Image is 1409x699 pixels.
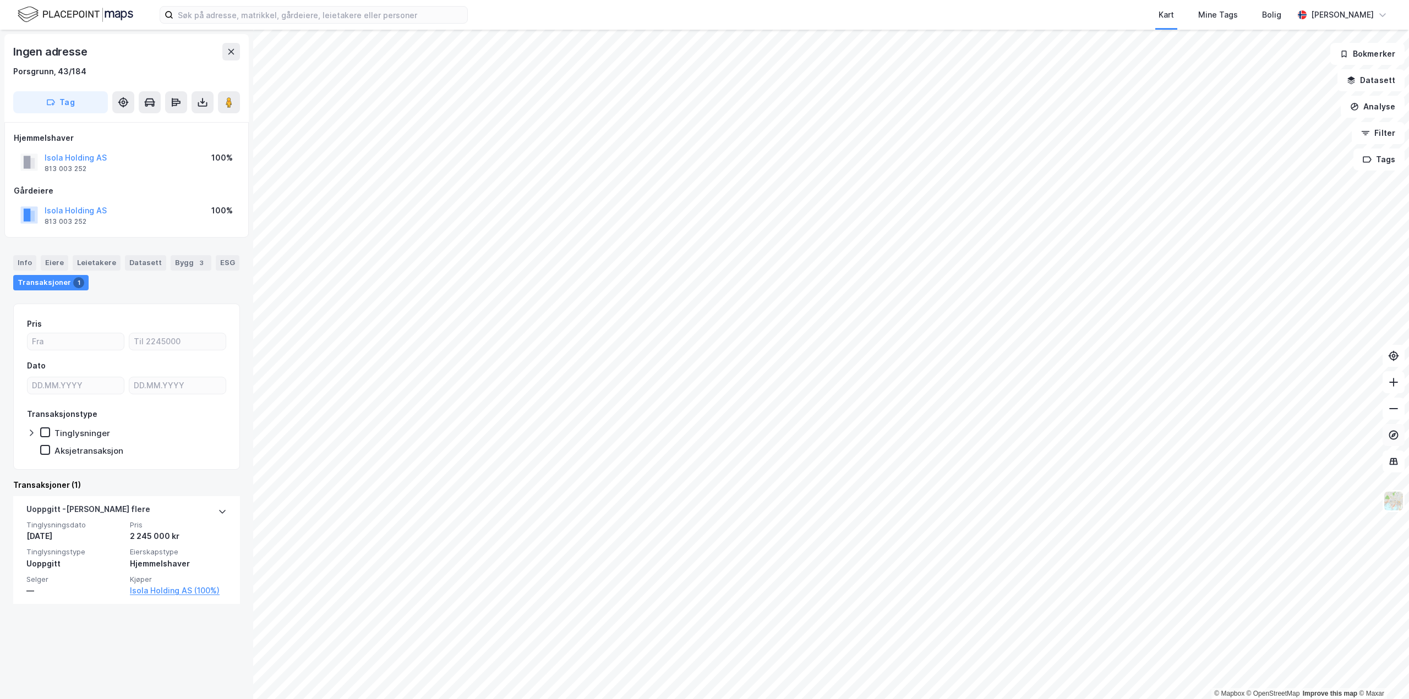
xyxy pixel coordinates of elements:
[13,255,36,271] div: Info
[196,257,207,268] div: 3
[18,5,133,24] img: logo.f888ab2527a4732fd821a326f86c7f29.svg
[41,255,68,271] div: Eiere
[1330,43,1405,65] button: Bokmerker
[129,377,226,394] input: DD.MM.YYYY
[26,547,123,557] span: Tinglysningstype
[130,557,227,570] div: Hjemmelshaver
[27,359,46,372] div: Dato
[130,584,227,597] a: Isola Holding AS (100%)
[45,217,86,226] div: 813 003 252
[54,445,123,456] div: Aksjetransaksjon
[130,575,227,584] span: Kjøper
[14,184,239,197] div: Gårdeiere
[26,520,123,530] span: Tinglysningsdato
[1354,646,1409,699] iframe: Chat Widget
[13,65,86,78] div: Porsgrunn, 43/184
[130,530,227,543] div: 2 245 000 kr
[173,7,467,23] input: Søk på adresse, matrikkel, gårdeiere, leietakere eller personer
[1262,8,1281,21] div: Bolig
[125,255,166,271] div: Datasett
[216,255,239,271] div: ESG
[28,333,124,350] input: Fra
[171,255,211,271] div: Bygg
[1337,69,1405,91] button: Datasett
[13,275,89,290] div: Transaksjoner
[27,408,97,421] div: Transaksjonstype
[27,317,42,331] div: Pris
[13,43,89,60] div: Ingen adresse
[1198,8,1238,21] div: Mine Tags
[1383,491,1404,511] img: Z
[1214,690,1244,697] a: Mapbox
[130,520,227,530] span: Pris
[211,204,233,217] div: 100%
[54,428,110,438] div: Tinglysninger
[45,164,86,173] div: 813 003 252
[1353,148,1405,170] button: Tags
[26,503,150,520] div: Uoppgitt - [PERSON_NAME] flere
[129,333,226,350] input: Til 2245000
[13,91,108,113] button: Tag
[28,377,124,394] input: DD.MM.YYYY
[26,584,123,597] div: —
[130,547,227,557] span: Eierskapstype
[1311,8,1374,21] div: [PERSON_NAME]
[1247,690,1300,697] a: OpenStreetMap
[13,478,240,492] div: Transaksjoner (1)
[73,255,121,271] div: Leietakere
[26,575,123,584] span: Selger
[1159,8,1174,21] div: Kart
[26,557,123,570] div: Uoppgitt
[26,530,123,543] div: [DATE]
[14,131,239,145] div: Hjemmelshaver
[1303,690,1357,697] a: Improve this map
[73,277,84,288] div: 1
[1352,122,1405,144] button: Filter
[211,151,233,164] div: 100%
[1341,96,1405,118] button: Analyse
